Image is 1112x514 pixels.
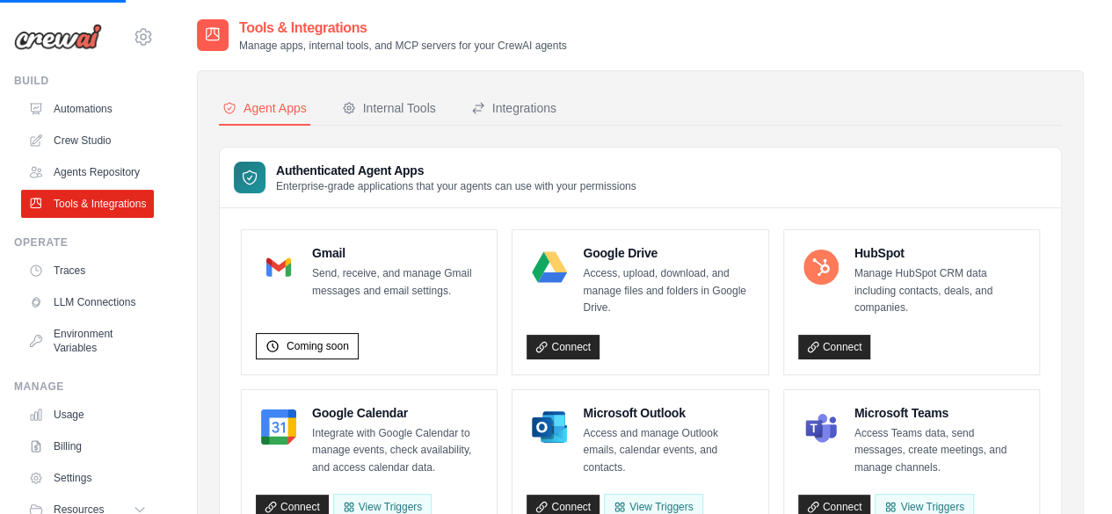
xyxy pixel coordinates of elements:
[312,265,483,300] p: Send, receive, and manage Gmail messages and email settings.
[21,127,154,155] a: Crew Studio
[21,432,154,460] a: Billing
[14,380,154,394] div: Manage
[261,250,296,285] img: Gmail Logo
[21,464,154,492] a: Settings
[583,244,753,262] h4: Google Drive
[583,404,753,422] h4: Microsoft Outlook
[261,409,296,445] img: Google Calendar Logo
[222,99,307,117] div: Agent Apps
[21,158,154,186] a: Agents Repository
[239,39,567,53] p: Manage apps, internal tools, and MCP servers for your CrewAI agents
[532,250,567,285] img: Google Drive Logo
[338,92,440,126] button: Internal Tools
[583,425,753,477] p: Access and manage Outlook emails, calendar events, and contacts.
[276,179,636,193] p: Enterprise-grade applications that your agents can use with your permissions
[312,404,483,422] h4: Google Calendar
[21,288,154,316] a: LLM Connections
[471,99,556,117] div: Integrations
[468,92,560,126] button: Integrations
[583,265,753,317] p: Access, upload, download, and manage files and folders in Google Drive.
[219,92,310,126] button: Agent Apps
[854,244,1025,262] h4: HubSpot
[14,235,154,250] div: Operate
[14,74,154,88] div: Build
[342,99,436,117] div: Internal Tools
[21,95,154,123] a: Automations
[21,257,154,285] a: Traces
[854,404,1025,422] h4: Microsoft Teams
[312,425,483,477] p: Integrate with Google Calendar to manage events, check availability, and access calendar data.
[854,425,1025,477] p: Access Teams data, send messages, create meetings, and manage channels.
[854,265,1025,317] p: Manage HubSpot CRM data including contacts, deals, and companies.
[532,409,567,445] img: Microsoft Outlook Logo
[803,250,839,285] img: HubSpot Logo
[14,24,102,50] img: Logo
[803,409,839,445] img: Microsoft Teams Logo
[21,190,154,218] a: Tools & Integrations
[276,162,636,179] h3: Authenticated Agent Apps
[21,401,154,429] a: Usage
[239,18,567,39] h2: Tools & Integrations
[287,339,349,353] span: Coming soon
[312,244,483,262] h4: Gmail
[798,335,871,359] a: Connect
[21,320,154,362] a: Environment Variables
[527,335,600,359] a: Connect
